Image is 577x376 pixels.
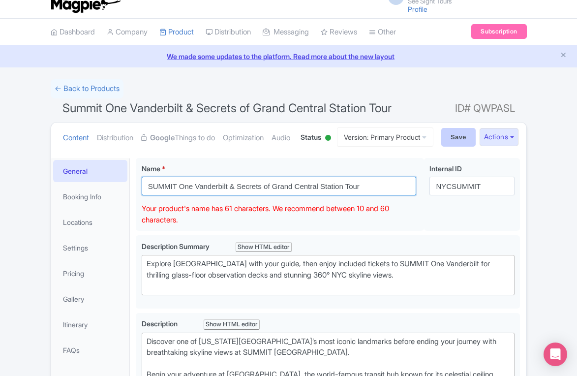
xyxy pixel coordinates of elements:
[441,128,476,147] input: Save
[471,24,526,39] a: Subscription
[62,101,392,115] span: Summit One Vanderbilt & Secrets of Grand Central Station Tour
[53,237,128,259] a: Settings
[142,164,160,173] span: Name
[323,131,333,146] div: Active
[272,123,290,154] a: Audio
[97,123,133,154] a: Distribution
[455,98,515,118] span: ID# QWPASL
[204,319,260,330] div: Show HTML editor
[236,242,292,252] div: Show HTML editor
[107,19,148,46] a: Company
[263,19,309,46] a: Messaging
[51,19,95,46] a: Dashboard
[6,51,571,62] a: We made some updates to the platform. Read more about the new layout
[150,132,175,144] strong: Google
[53,339,128,361] a: FAQs
[301,132,321,142] span: Status
[141,123,215,154] a: GoogleThings to do
[159,19,194,46] a: Product
[53,160,128,182] a: General
[369,19,396,46] a: Other
[142,242,211,251] span: Description Summary
[142,203,417,225] div: Your product's name has 61 characters. We recommend between 10 and 60 characters.
[51,79,123,98] a: ← Back to Products
[321,19,357,46] a: Reviews
[544,343,567,366] div: Open Intercom Messenger
[429,164,462,173] span: Internal ID
[53,262,128,284] a: Pricing
[480,128,518,146] button: Actions
[408,5,427,13] a: Profile
[53,288,128,310] a: Gallery
[142,319,179,328] span: Description
[560,50,567,62] button: Close announcement
[223,123,264,154] a: Optimization
[147,258,510,292] div: Explore [GEOGRAPHIC_DATA] with your guide, then enjoy included tickets to SUMMIT One Vanderbilt f...
[53,313,128,336] a: Itinerary
[63,123,89,154] a: Content
[53,186,128,208] a: Booking Info
[206,19,251,46] a: Distribution
[337,127,433,147] a: Version: Primary Product
[53,211,128,233] a: Locations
